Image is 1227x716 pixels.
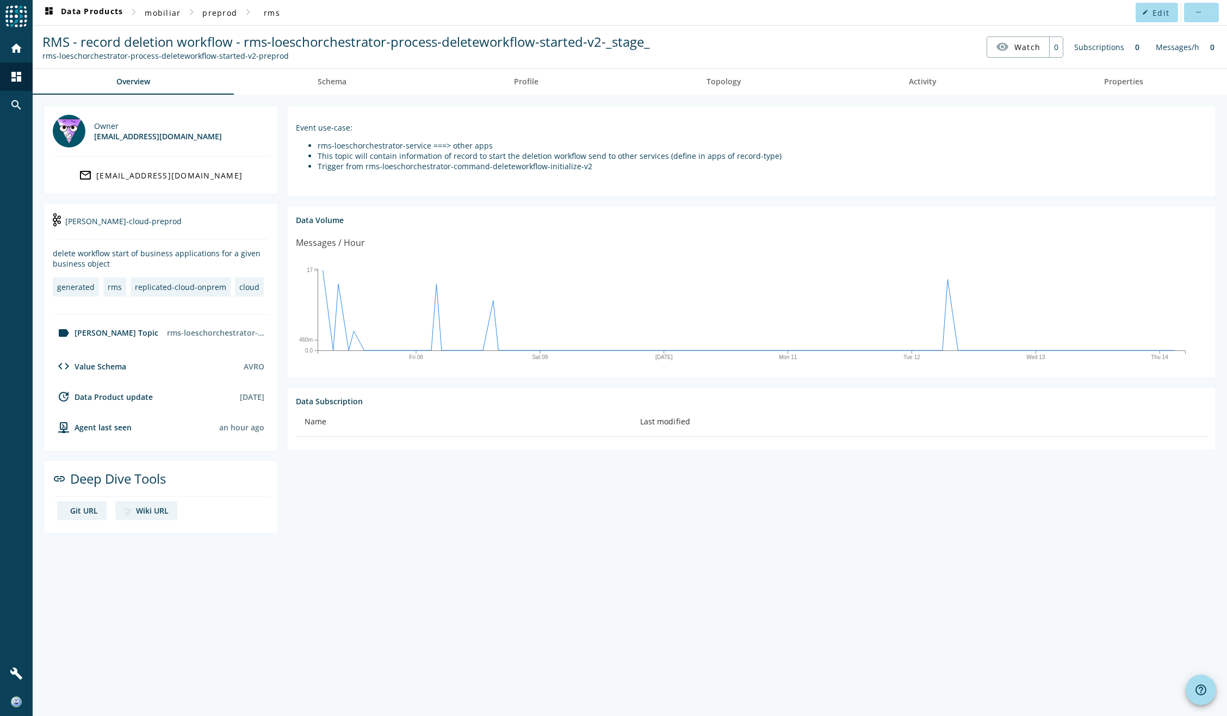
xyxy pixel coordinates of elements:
[296,396,1207,406] div: Data Subscription
[79,169,92,182] mat-icon: mail_outline
[1195,9,1201,15] mat-icon: more_horiz
[57,501,107,520] a: deep dive imageGit URL
[136,505,169,516] div: Wiki URL
[1069,36,1130,58] div: Subscriptions
[239,282,259,292] div: cloud
[42,51,650,61] div: Kafka Topic: rms-loeschorchestrator-process-deleteworkflow-started-v2-preprod
[903,354,920,360] text: Tue 12
[10,98,23,112] mat-icon: search
[1142,9,1148,15] mat-icon: edit
[987,37,1049,57] button: Watch
[10,42,23,55] mat-icon: home
[116,78,150,85] span: Overview
[135,282,226,292] div: replicated-cloud-onprem
[53,360,126,373] div: Value Schema
[202,8,237,18] span: preprod
[707,78,741,85] span: Topology
[53,212,269,239] div: [PERSON_NAME]-cloud-preprod
[296,406,631,437] th: Name
[42,33,650,51] span: RMS - record deletion workflow - rms-loeschorchestrator-process-deleteworkflow-started-v2-_stage_
[70,505,98,516] div: Git URL
[655,354,673,360] text: [DATE]
[1194,683,1207,696] mat-icon: help_outline
[1136,3,1178,22] button: Edit
[10,667,23,680] mat-icon: build
[185,5,198,18] mat-icon: chevron_right
[318,161,1207,171] li: Trigger from rms-loeschorchestrator-command-deleteworkflow-initialize-v2
[10,70,23,83] mat-icon: dashboard
[57,390,70,403] mat-icon: update
[631,406,1207,437] th: Last modified
[53,326,158,340] div: [PERSON_NAME] Topic
[318,140,1207,151] li: rms-loeschorchestrator-service ===> other apps
[264,8,280,18] span: rms
[53,390,153,403] div: Data Product update
[779,354,797,360] text: Mon 11
[140,3,185,22] button: mobiliar
[318,151,1207,161] li: This topic will contain information of record to start the deletion workflow send to other servic...
[127,5,140,18] mat-icon: chevron_right
[11,696,22,707] img: 321727e140b5189f451a128e5f2a6bb4
[296,215,1207,225] div: Data Volume
[198,3,241,22] button: preprod
[1014,38,1040,57] span: Watch
[318,78,346,85] span: Schema
[57,282,95,292] div: generated
[1152,8,1169,18] span: Edit
[1151,354,1169,360] text: Thu 14
[299,337,313,343] text: 460m
[42,6,123,19] span: Data Products
[53,421,132,434] div: agent-env-cloud-preprod
[96,170,243,181] div: [EMAIL_ADDRESS][DOMAIN_NAME]
[1130,36,1145,58] div: 0
[240,392,264,402] div: [DATE]
[255,3,289,22] button: rms
[532,354,548,360] text: Sat 09
[241,5,255,18] mat-icon: chevron_right
[1049,37,1063,57] div: 0
[145,8,181,18] span: mobiliar
[38,3,127,22] button: Data Products
[53,470,269,497] div: Deep Dive Tools
[57,360,70,373] mat-icon: code
[296,122,1207,133] p: Event use-case:
[514,78,538,85] span: Profile
[163,323,269,342] div: rms-loeschorchestrator-process-deleteworkflow-started-v2-preprod
[1104,78,1143,85] span: Properties
[124,508,132,515] img: deep dive image
[108,282,122,292] div: rms
[409,354,423,360] text: Fri 08
[115,501,177,520] a: deep dive imageWiki URL
[1205,36,1220,58] div: 0
[53,248,269,269] div: delete workflow start of business applications for a given business object
[53,165,269,185] a: [EMAIL_ADDRESS][DOMAIN_NAME]
[94,131,222,141] div: [EMAIL_ADDRESS][DOMAIN_NAME]
[219,422,264,433] div: Agents typically reports every 15min to 1h
[1026,354,1045,360] text: Wed 13
[996,40,1009,53] mat-icon: visibility
[244,361,264,372] div: AVRO
[296,236,365,250] div: Messages / Hour
[53,213,61,226] img: kafka-cloud-preprod
[307,267,313,273] text: 17
[305,348,313,354] text: 0.0
[57,326,70,340] mat-icon: label
[1150,36,1205,58] div: Messages/h
[53,115,85,147] img: mbx_301936@mobi.ch
[5,5,27,27] img: spoud-logo.svg
[94,121,222,131] div: Owner
[53,472,66,485] mat-icon: link
[42,6,55,19] mat-icon: dashboard
[909,78,937,85] span: Activity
